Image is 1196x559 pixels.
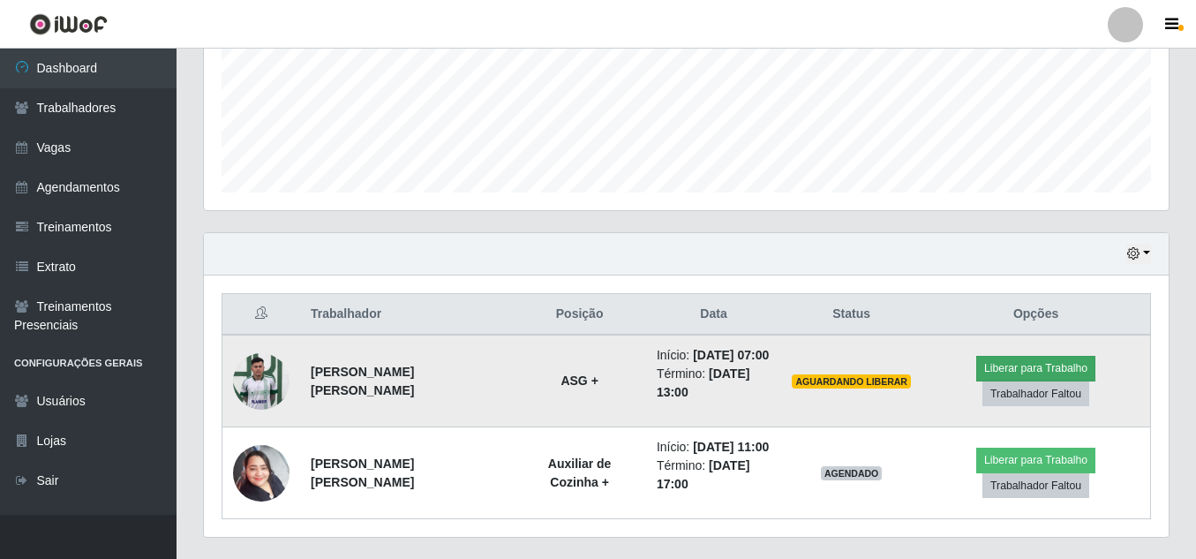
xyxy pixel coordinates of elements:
[657,457,771,494] li: Término:
[513,294,646,336] th: Posição
[781,294,921,336] th: Status
[300,294,513,336] th: Trabalhador
[921,294,1150,336] th: Opções
[311,457,414,489] strong: [PERSON_NAME] [PERSON_NAME]
[233,435,290,510] img: 1736825019382.jpeg
[657,365,771,402] li: Término:
[311,365,414,397] strong: [PERSON_NAME] [PERSON_NAME]
[976,448,1095,472] button: Liberar para Trabalho
[982,473,1089,498] button: Trabalhador Faltou
[29,13,108,35] img: CoreUI Logo
[560,374,598,388] strong: ASG +
[693,348,769,362] time: [DATE] 07:00
[982,381,1089,406] button: Trabalhador Faltou
[646,294,781,336] th: Data
[657,346,771,365] li: Início:
[693,440,769,454] time: [DATE] 11:00
[792,374,911,389] span: AGUARDANDO LIBERAR
[233,344,290,419] img: 1698057093105.jpeg
[821,466,883,480] span: AGENDADO
[657,438,771,457] li: Início:
[548,457,612,489] strong: Auxiliar de Cozinha +
[976,356,1095,381] button: Liberar para Trabalho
